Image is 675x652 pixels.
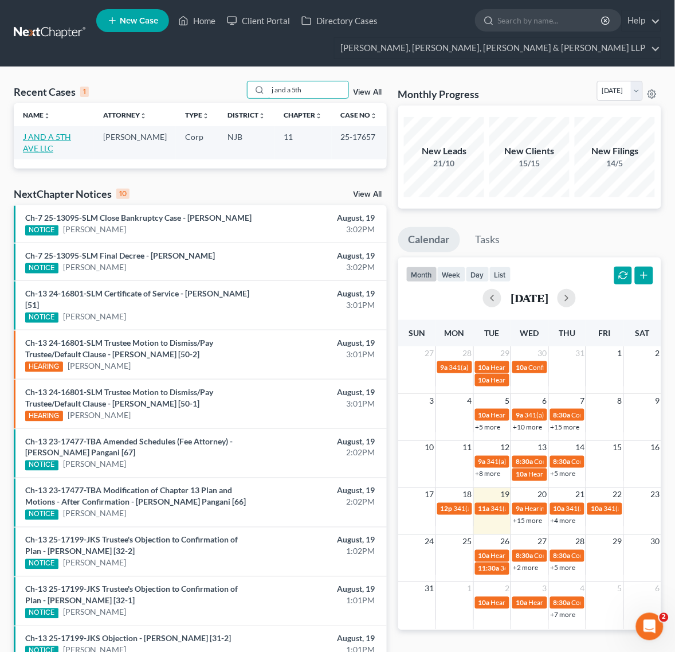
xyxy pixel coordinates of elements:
[404,158,484,169] div: 21/10
[499,535,511,549] span: 26
[528,363,658,372] span: Confirmation hearing for [PERSON_NAME]
[478,363,490,372] span: 10a
[537,535,548,549] span: 27
[617,582,623,596] span: 5
[80,87,89,97] div: 1
[528,470,618,479] span: Hearing for [PERSON_NAME]
[478,411,490,419] span: 10a
[516,505,523,513] span: 9a
[499,441,511,455] span: 12
[63,459,127,470] a: [PERSON_NAME]
[654,582,661,596] span: 6
[491,363,580,372] span: Hearing for [PERSON_NAME]
[524,505,674,513] span: Hearing for [PERSON_NAME] & [PERSON_NAME]
[25,510,58,520] div: NOTICE
[266,299,375,311] div: 3:01PM
[44,112,50,119] i: unfold_more
[551,564,576,572] a: +5 more
[266,485,375,497] div: August, 19
[617,394,623,408] span: 8
[25,535,238,556] a: Ch-13 25-17199-JKS Trustee's Objection to Confirmation of Plan - [PERSON_NAME] [32-2]
[25,251,215,260] a: Ch-7 25-13095-SLM Final Decree - [PERSON_NAME]
[23,111,50,119] a: Nameunfold_more
[574,488,586,502] span: 21
[554,411,571,419] span: 8:30a
[516,599,527,607] span: 10a
[316,112,323,119] i: unfold_more
[462,441,473,455] span: 11
[296,10,383,31] a: Directory Cases
[650,441,661,455] span: 16
[537,488,548,502] span: 20
[409,328,425,338] span: Sun
[516,411,523,419] span: 9a
[63,261,127,273] a: [PERSON_NAME]
[485,328,500,338] span: Tue
[491,505,602,513] span: 341(a) meeting for [PERSON_NAME]
[25,460,58,471] div: NOTICE
[660,613,669,622] span: 2
[520,328,539,338] span: Wed
[266,436,375,447] div: August, 19
[398,87,480,101] h3: Monthly Progress
[478,552,490,560] span: 10a
[445,328,465,338] span: Mon
[68,360,131,372] a: [PERSON_NAME]
[516,363,527,372] span: 10a
[554,458,571,466] span: 8:30a
[489,145,570,158] div: New Clients
[528,599,618,607] span: Hearing for [PERSON_NAME]
[491,376,580,384] span: Hearing for [PERSON_NAME]
[266,261,375,273] div: 3:02PM
[266,497,375,508] div: 2:02PM
[491,411,580,419] span: Hearing for [PERSON_NAME]
[354,190,382,198] a: View All
[63,508,127,520] a: [PERSON_NAME]
[478,599,490,607] span: 10a
[25,584,238,606] a: Ch-13 25-17199-JKS Trustee's Objection to Confirmation of Plan - [PERSON_NAME] [32-1]
[534,458,664,466] span: Confirmation hearing for [PERSON_NAME]
[406,267,437,282] button: month
[25,263,58,274] div: NOTICE
[499,346,511,360] span: 29
[551,470,576,478] a: +5 more
[579,582,586,596] span: 4
[25,288,249,310] a: Ch-13 24-16801-SLM Certificate of Service - [PERSON_NAME] [51]
[513,423,542,431] a: +10 more
[25,559,58,569] div: NOTICE
[371,112,378,119] i: unfold_more
[513,517,542,525] a: +15 more
[612,535,623,549] span: 29
[266,447,375,459] div: 2:02PM
[218,126,274,159] td: NJB
[591,505,602,513] span: 10a
[476,470,501,478] a: +8 more
[404,145,484,158] div: New Leads
[466,394,473,408] span: 4
[511,292,548,304] h2: [DATE]
[63,224,127,235] a: [PERSON_NAME]
[274,126,332,159] td: 11
[424,441,435,455] span: 10
[266,398,375,409] div: 3:01PM
[579,394,586,408] span: 7
[462,488,473,502] span: 18
[516,458,533,466] span: 8:30a
[462,535,473,549] span: 25
[541,394,548,408] span: 6
[25,225,58,236] div: NOTICE
[491,599,580,607] span: Hearing for [PERSON_NAME]
[478,376,490,384] span: 10a
[202,112,209,119] i: unfold_more
[654,346,661,360] span: 2
[25,608,58,619] div: NOTICE
[554,599,571,607] span: 8:30a
[554,552,571,560] span: 8:30a
[25,411,63,421] div: HEARING
[63,557,127,569] a: [PERSON_NAME]
[654,394,661,408] span: 9
[498,10,603,31] input: Search by name...
[554,505,565,513] span: 10a
[341,111,378,119] a: Case Nounfold_more
[636,613,664,641] iframe: Intercom live chat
